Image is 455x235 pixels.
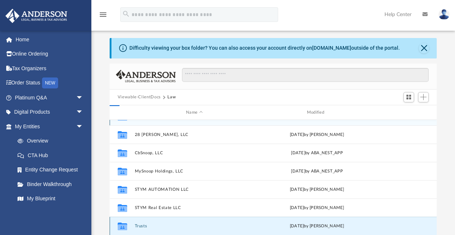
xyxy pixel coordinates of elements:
span: arrow_drop_down [76,105,91,120]
a: Binder Walkthrough [10,177,94,192]
a: Order StatusNEW [5,76,94,91]
a: [DOMAIN_NAME] [312,45,351,51]
a: Home [5,32,94,47]
a: My Blueprint [10,192,91,206]
a: CTA Hub [10,148,94,163]
span: arrow_drop_down [76,119,91,134]
button: Trusts [134,224,254,228]
button: Law [167,94,176,101]
div: Name [134,109,254,116]
div: Modified [257,109,376,116]
button: MySnoop Holdings, LLC [134,169,254,174]
div: Difficulty viewing your box folder? You can also access your account directly on outside of the p... [129,44,400,52]
i: search [122,10,130,18]
div: id [113,109,131,116]
div: [DATE] by [PERSON_NAME] [257,223,377,230]
a: Overview [10,134,94,148]
a: Entity Change Request [10,163,94,177]
button: Switch to Grid View [403,92,414,102]
a: Tax Organizers [5,61,94,76]
div: [DATE] by [PERSON_NAME] [257,186,377,193]
button: Viewable-ClientDocs [118,94,161,101]
a: My Entitiesarrow_drop_down [5,119,94,134]
div: [DATE] by ABA_NEST_APP [257,150,377,156]
i: menu [99,10,107,19]
a: Tax Due Dates [10,206,94,220]
a: Online Ordering [5,47,94,61]
div: [DATE] by [PERSON_NAME] [257,205,377,211]
button: Close [419,43,429,53]
a: Platinum Q&Aarrow_drop_down [5,90,94,105]
input: Search files and folders [182,68,429,82]
div: [DATE] by [PERSON_NAME] [257,132,377,138]
button: STYM Real Estate LLC [134,205,254,210]
a: Digital Productsarrow_drop_down [5,105,94,120]
button: Add [418,92,429,102]
button: STYM AUTOMATION LLC [134,187,254,192]
button: 28 [PERSON_NAME], LLC [134,132,254,137]
a: menu [99,14,107,19]
div: id [380,109,431,116]
img: User Pic [439,9,450,20]
div: [DATE] by ABA_NEST_APP [257,168,377,175]
button: CbSnoop, LLC [134,151,254,155]
span: arrow_drop_down [76,90,91,105]
div: NEW [42,77,58,88]
img: Anderson Advisors Platinum Portal [3,9,69,23]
